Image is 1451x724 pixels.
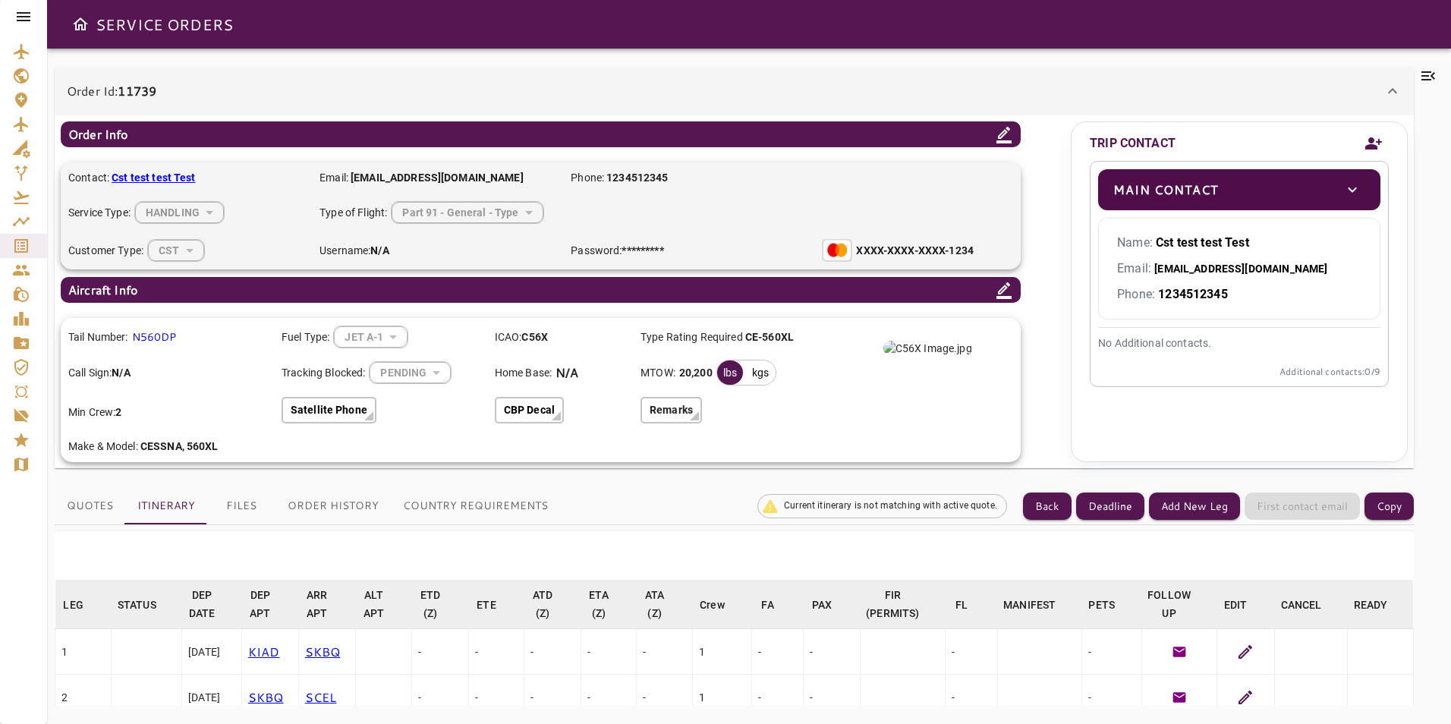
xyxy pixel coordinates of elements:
[475,644,518,659] div: -
[304,586,329,622] div: ARR APT
[361,586,406,622] span: ALT APT
[1003,596,1056,614] div: MANIFEST
[700,596,725,614] div: Crew
[1117,234,1361,252] p: Name:
[1147,586,1191,622] div: FOLLOW UP
[1156,235,1249,250] b: Cst test test Test
[140,440,219,452] b: CESSNA, 560XL
[556,364,578,382] p: N/A
[606,172,668,184] b: 1234512345
[248,688,292,707] p: SKBQ
[952,644,991,659] div: -
[1168,641,1191,663] button: Generate Follow Up Email Template
[1154,263,1327,275] b: [EMAIL_ADDRESS][DOMAIN_NAME]
[334,316,408,357] div: HANDLING
[1147,586,1210,622] span: FOLLOW UP
[812,596,832,614] div: PAX
[67,82,156,100] p: Order Id:
[282,361,483,384] div: Tracking Blocked:
[700,596,744,614] span: Crew
[521,331,548,343] b: C56X
[68,201,304,224] div: Service Type:
[63,596,102,614] span: LEG
[1339,177,1365,203] button: toggle
[530,586,555,622] div: ATD (Z)
[319,201,792,224] div: Type of Flight:
[1168,686,1191,709] button: Generate Follow Up Email Template
[68,365,270,381] p: Call Sign:
[247,586,292,622] span: DEP APT
[361,586,386,622] div: ALT APT
[370,244,389,257] b: N/A
[1088,596,1115,614] div: PETS
[1090,134,1176,153] p: TRIP CONTACT
[63,596,83,614] div: LEG
[955,596,987,614] span: FL
[135,192,224,232] div: HANDLING
[571,170,668,186] p: Phone:
[679,365,713,380] b: 20,200
[68,170,304,186] p: Contact:
[319,170,524,186] p: Email:
[188,690,235,705] div: [DATE]
[643,586,687,622] span: ATA (Z)
[822,239,852,262] img: Mastercard
[418,644,461,659] div: -
[1149,493,1240,521] button: Add New Leg
[55,488,125,524] button: Quotes
[112,367,130,379] b: N/A
[1088,690,1135,705] div: -
[1098,335,1380,351] p: No Additional contacts.
[810,690,853,705] div: -
[291,402,367,418] p: Satellite Phone
[68,125,128,143] p: Order Info
[319,243,556,259] p: Username:
[96,12,233,36] h6: SERVICE ORDERS
[304,586,349,622] span: ARR APT
[1224,596,1248,614] div: EDIT
[68,281,137,299] p: Aircraft Info
[775,499,1006,512] span: Current itinerary is not matching with active quote.
[758,644,798,659] div: -
[115,406,121,418] b: 2
[587,690,631,705] div: -
[1098,365,1380,379] p: Additional contacts: 0 /9
[1354,596,1388,614] div: READY
[1076,493,1144,521] button: Deadline
[188,644,235,659] div: [DATE]
[587,644,631,659] div: -
[1358,126,1389,161] button: Add new contact
[118,596,156,614] div: STATUS
[955,596,968,614] div: FL
[68,404,270,420] p: Min Crew:
[810,644,853,659] div: -
[812,596,851,614] span: PAX
[1113,181,1218,199] p: Main Contact
[761,596,793,614] span: FA
[641,360,809,386] div: MTOW:
[883,341,972,356] img: C56X Image.jpg
[391,488,560,524] button: Country Requirements
[952,690,991,705] div: -
[132,329,177,345] p: N560DP
[65,9,96,39] button: Open drawer
[68,239,304,262] div: Customer Type:
[112,172,195,184] b: Cst test test Test
[1003,596,1075,614] span: MANIFEST
[392,192,543,232] div: HANDLING
[1117,285,1361,304] p: Phone:
[758,690,798,705] div: -
[504,402,555,418] p: CBP Decal
[641,329,809,345] p: Type Rating Required
[495,329,629,345] p: ICAO:
[530,690,574,705] div: -
[418,690,461,705] div: -
[55,115,1414,468] div: Order Id:11739
[1117,260,1361,278] p: Email:
[247,586,272,622] div: DEP APT
[305,688,349,707] p: SCEL
[866,586,939,622] span: FIR (PERMITS)
[477,596,515,614] span: ETE
[587,586,631,622] span: ETA (Z)
[495,365,552,381] p: Home Base:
